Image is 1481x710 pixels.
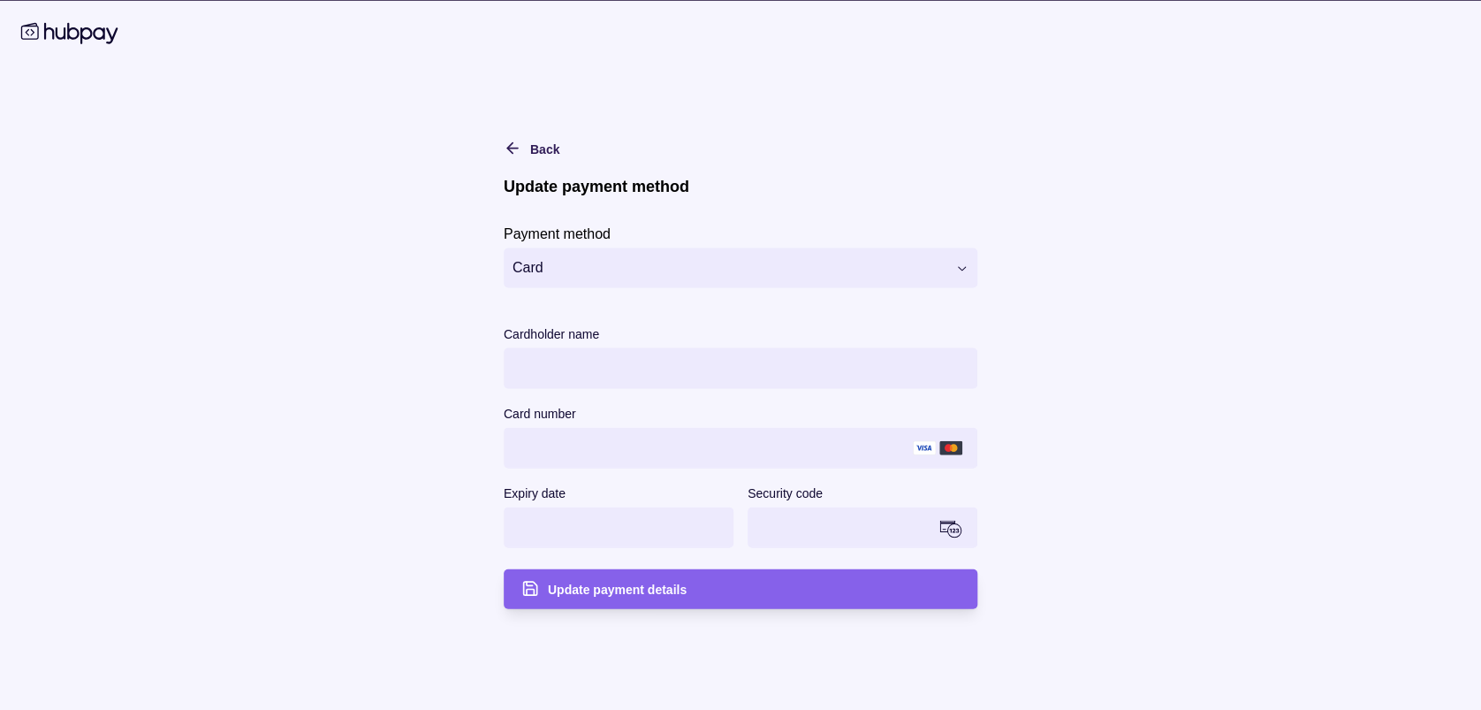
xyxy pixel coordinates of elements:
[504,402,576,424] label: Card number
[504,222,611,243] label: Payment method
[504,137,559,158] button: Back
[530,141,559,156] span: Back
[748,482,823,503] label: Security code
[504,482,566,503] label: Expiry date
[504,225,611,240] p: Payment method
[548,583,687,597] span: Update payment details
[504,323,599,344] label: Cardholder name
[504,176,977,195] h1: Update payment method
[504,569,977,608] button: Update payment details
